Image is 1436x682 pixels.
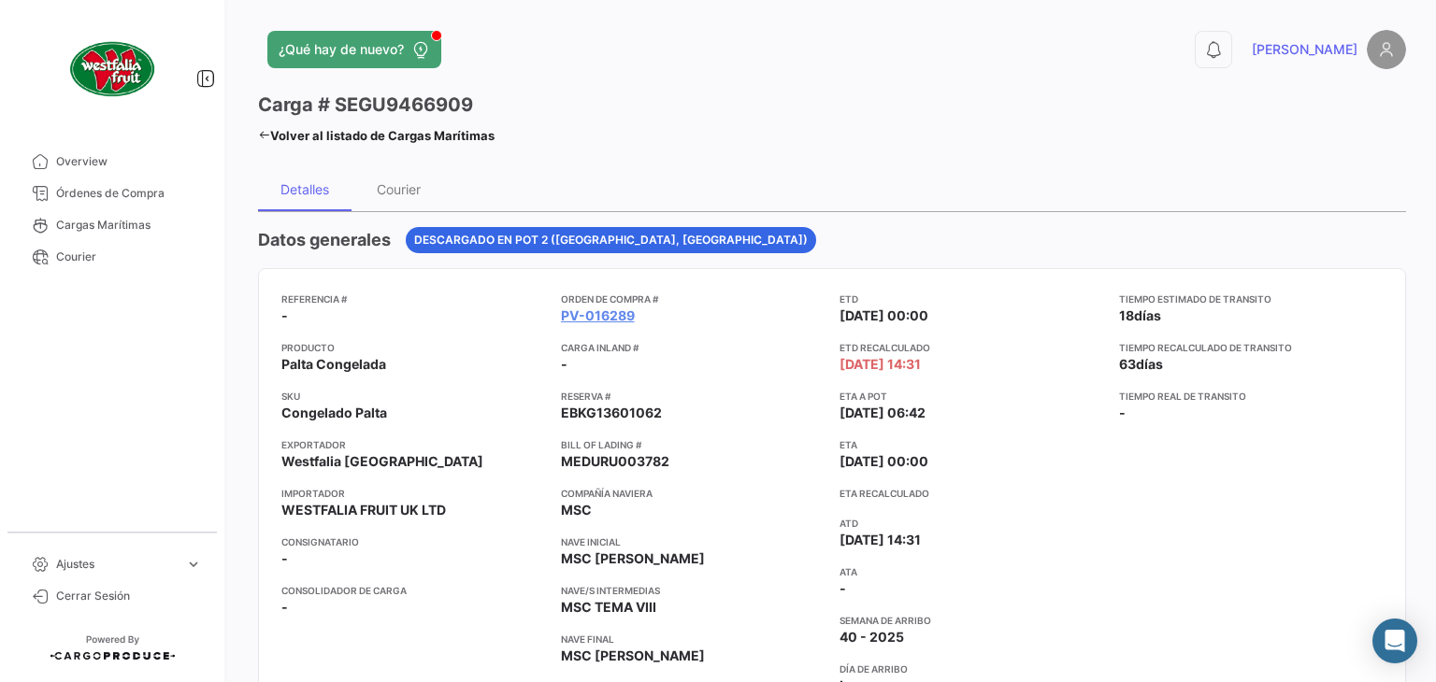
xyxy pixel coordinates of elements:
[561,340,826,355] app-card-info-title: Carga inland #
[1119,307,1134,323] span: 18
[281,291,546,306] app-card-info-title: Referencia #
[561,389,826,404] app-card-info-title: Reserva #
[1136,356,1163,372] span: días
[561,355,567,374] span: -
[185,556,202,573] span: expand_more
[56,556,178,573] span: Ajustes
[1119,405,1126,420] span: -
[840,291,1104,306] app-card-info-title: ETD
[281,583,546,598] app-card-info-title: Consolidador de Carga
[281,437,546,452] app-card-info-title: Exportador
[281,306,288,325] span: -
[840,355,921,374] span: [DATE] 14:31
[561,583,826,598] app-card-info-title: Nave/s intermedias
[56,588,202,604] span: Cerrar Sesión
[281,404,387,422] span: Congelado Palta
[281,355,386,374] span: Palta Congelada
[1134,307,1161,323] span: días
[267,31,441,68] button: ¿Qué hay de nuevo?
[281,598,288,617] span: -
[1367,30,1406,69] img: placeholder-user.png
[561,486,826,501] app-card-info-title: Compañía naviera
[56,185,202,202] span: Órdenes de Compra
[840,531,921,549] span: [DATE] 14:31
[280,181,329,197] div: Detalles
[15,178,209,209] a: Órdenes de Compra
[1372,618,1417,663] div: Abrir Intercom Messenger
[281,452,483,471] span: Westfalia [GEOGRAPHIC_DATA]
[561,646,705,665] span: MSC [PERSON_NAME]
[281,340,546,355] app-card-info-title: Producto
[1119,389,1384,404] app-card-info-title: Tiempo real de transito
[15,146,209,178] a: Overview
[1119,340,1384,355] app-card-info-title: Tiempo recalculado de transito
[840,486,1104,501] app-card-info-title: ETA Recalculado
[561,598,656,617] span: MSC TEMA VIII
[840,628,904,646] span: 40 - 2025
[258,227,391,253] h4: Datos generales
[561,534,826,549] app-card-info-title: Nave inicial
[561,501,592,519] span: MSC
[56,217,202,234] span: Cargas Marítimas
[561,549,705,568] span: MSC [PERSON_NAME]
[281,501,446,519] span: WESTFALIA FRUIT UK LTD
[840,452,928,471] span: [DATE] 00:00
[840,613,1104,628] app-card-info-title: Semana de Arribo
[840,340,1104,355] app-card-info-title: ETD Recalculado
[561,404,662,422] span: EBKG13601062
[65,22,159,116] img: client-50.png
[281,486,546,501] app-card-info-title: Importador
[258,122,495,149] a: Volver al listado de Cargas Marítimas
[840,389,1104,404] app-card-info-title: ETA a POT
[1119,356,1136,372] span: 63
[561,437,826,452] app-card-info-title: Bill of Lading #
[561,291,826,306] app-card-info-title: Orden de Compra #
[377,181,421,197] div: Courier
[840,661,1104,676] app-card-info-title: Día de Arribo
[840,516,1104,531] app-card-info-title: ATD
[840,306,928,325] span: [DATE] 00:00
[281,389,546,404] app-card-info-title: SKU
[15,241,209,273] a: Courier
[840,579,846,598] span: -
[258,92,473,118] h3: Carga # SEGU9466909
[56,249,202,265] span: Courier
[1119,291,1384,306] app-card-info-title: Tiempo estimado de transito
[561,306,635,325] a: PV-016289
[840,404,926,422] span: [DATE] 06:42
[561,452,669,471] span: MEDURU003782
[279,40,404,59] span: ¿Qué hay de nuevo?
[281,549,288,568] span: -
[414,232,808,249] span: Descargado en POT 2 ([GEOGRAPHIC_DATA], [GEOGRAPHIC_DATA])
[56,153,202,170] span: Overview
[840,437,1104,452] app-card-info-title: ETA
[281,534,546,549] app-card-info-title: Consignatario
[15,209,209,241] a: Cargas Marítimas
[840,564,1104,579] app-card-info-title: ATA
[1252,40,1357,59] span: [PERSON_NAME]
[561,632,826,646] app-card-info-title: Nave final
